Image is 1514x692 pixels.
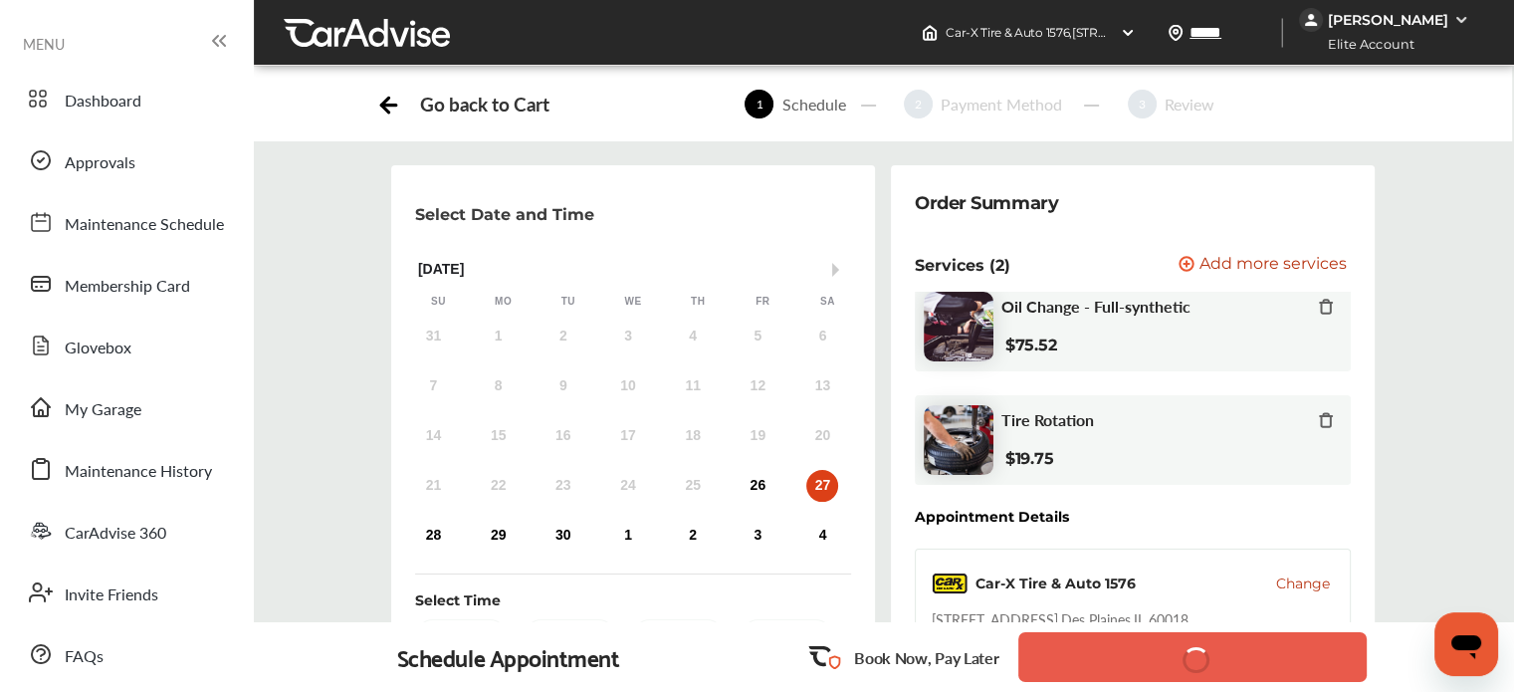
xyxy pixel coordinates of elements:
div: Review [1157,93,1222,115]
div: Su [428,295,448,309]
div: Choose Saturday, October 4th, 2025 [806,520,838,552]
img: header-divider.bc55588e.svg [1281,18,1283,48]
span: 1 [745,90,773,118]
div: Not available Sunday, September 21st, 2025 [417,470,449,502]
div: Walk In [415,619,508,655]
a: Maintenance History [18,443,234,495]
button: Change [1276,574,1330,593]
div: 9:30 AM [741,619,833,655]
div: Choose Friday, September 26th, 2025 [742,470,773,502]
a: Approvals [18,134,234,186]
img: header-home-logo.8d720a4f.svg [922,25,938,41]
a: Membership Card [18,258,234,310]
div: Not available Sunday, September 7th, 2025 [417,370,449,402]
span: Maintenance Schedule [65,212,224,238]
div: 9:00 AM [632,619,725,655]
div: Mo [494,295,514,309]
span: Car-X Tire & Auto 1576 , [STREET_ADDRESS] Des Plaines , IL 60018 [946,25,1304,40]
div: Not available Sunday, August 31st, 2025 [417,321,449,352]
b: $19.75 [1005,449,1053,468]
span: CarAdvise 360 [65,521,166,547]
img: jVpblrzwTbfkPYzPPzSLxeg0AAAAASUVORK5CYII= [1299,8,1323,32]
div: [PERSON_NAME] [1328,11,1448,29]
div: Not available Friday, September 19th, 2025 [742,420,773,452]
div: Order Summary [915,189,1058,217]
img: logo-carx.png [932,566,968,601]
div: Not available Saturday, September 13th, 2025 [806,370,838,402]
img: tire-rotation-thumb.jpg [924,405,993,475]
div: Not available Thursday, September 25th, 2025 [677,470,709,502]
div: Select Time [415,590,501,610]
div: Go back to Cart [420,93,548,115]
div: Not available Monday, September 1st, 2025 [483,321,515,352]
div: Not available Monday, September 15th, 2025 [483,420,515,452]
a: Invite Friends [18,567,234,618]
div: Appointment Details [915,509,1069,525]
button: Save Date and Time [1018,632,1367,682]
a: Dashboard [18,73,234,124]
b: $75.52 [1005,336,1056,354]
div: Car-X Tire & Auto 1576 [975,574,1136,593]
div: [STREET_ADDRESS] , Des Plaines , IL 60018 [932,609,1189,629]
span: Elite Account [1301,34,1429,55]
div: Not available Thursday, September 18th, 2025 [677,420,709,452]
p: Select Date and Time [415,205,594,224]
div: Not available Wednesday, September 24th, 2025 [612,470,644,502]
div: Not available Monday, September 8th, 2025 [483,370,515,402]
a: CarAdvise 360 [18,505,234,557]
div: Schedule Appointment [397,643,620,671]
div: Sa [817,295,837,309]
a: Add more services [1179,256,1351,275]
img: WGsFRI8htEPBVLJbROoPRyZpYNWhNONpIPPETTm6eUC0GeLEiAAAAAElFTkSuQmCC [1453,12,1469,28]
span: Maintenance History [65,459,212,485]
div: We [623,295,643,309]
div: Choose Sunday, September 28th, 2025 [417,520,449,552]
div: [DATE] [406,261,860,278]
span: Add more services [1199,256,1347,275]
div: Choose Tuesday, September 30th, 2025 [547,520,579,552]
button: Add more services [1179,256,1347,275]
div: Not available Wednesday, September 3rd, 2025 [612,321,644,352]
div: Choose Friday, October 3rd, 2025 [742,520,773,552]
div: Not available Friday, September 12th, 2025 [742,370,773,402]
span: Tire Rotation [1001,410,1094,429]
div: Not available Wednesday, September 10th, 2025 [612,370,644,402]
span: MENU [23,36,65,52]
div: Payment Method [933,93,1070,115]
span: FAQs [65,644,104,670]
a: Maintenance Schedule [18,196,234,248]
span: 2 [904,90,933,118]
div: Not available Friday, September 5th, 2025 [742,321,773,352]
div: Choose Wednesday, October 1st, 2025 [612,520,644,552]
span: Oil Change - Full-synthetic [1001,297,1190,316]
span: Membership Card [65,274,190,300]
div: Not available Tuesday, September 23rd, 2025 [547,470,579,502]
div: month 2025-09 [401,317,855,556]
p: Book Now, Pay Later [854,646,998,669]
div: Schedule [773,93,853,115]
div: Th [688,295,708,309]
div: Fr [753,295,772,309]
button: Next Month [832,263,846,277]
a: FAQs [18,628,234,680]
span: 3 [1128,90,1157,118]
img: header-down-arrow.9dd2ce7d.svg [1120,25,1136,41]
a: My Garage [18,381,234,433]
div: Not available Wednesday, September 17th, 2025 [612,420,644,452]
div: Not available Thursday, September 4th, 2025 [677,321,709,352]
iframe: Button to launch messaging window [1434,612,1498,676]
img: oil-change-thumb.jpg [924,292,993,361]
div: Not available Monday, September 22nd, 2025 [483,470,515,502]
div: Not available Saturday, September 20th, 2025 [806,420,838,452]
div: Choose Monday, September 29th, 2025 [483,520,515,552]
div: Tu [558,295,578,309]
a: Glovebox [18,320,234,371]
span: Glovebox [65,336,131,361]
p: Services (2) [915,256,1010,275]
div: Choose Saturday, September 27th, 2025 [806,470,838,502]
div: Not available Saturday, September 6th, 2025 [806,321,838,352]
div: Not available Sunday, September 14th, 2025 [417,420,449,452]
div: Not available Tuesday, September 9th, 2025 [547,370,579,402]
span: Dashboard [65,89,141,115]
